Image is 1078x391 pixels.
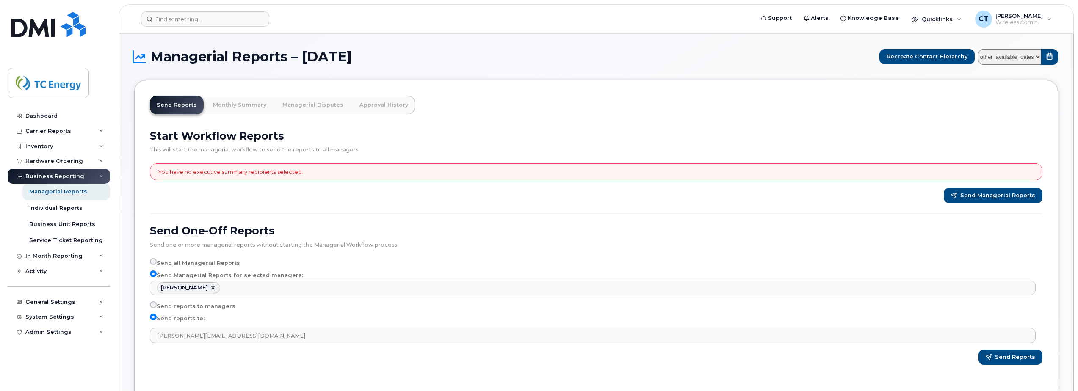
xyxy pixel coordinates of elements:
[150,301,157,308] input: Send reports to managers
[150,258,157,265] input: Send all Managerial Reports
[978,350,1042,365] button: Send Reports
[879,49,975,64] button: Recreate Contact Hierarchy
[150,258,240,268] label: Send all Managerial Reports
[150,142,1042,153] div: This will start the managerial workflow to send the reports to all managers
[1041,354,1072,385] iframe: Messenger Launcher
[150,270,157,277] input: Send Managerial Reports for selected managers:
[150,314,205,324] label: Send reports to:
[150,96,204,114] a: Send Reports
[995,353,1035,361] span: Send Reports
[150,301,235,311] label: Send reports to managers
[161,284,208,291] div: [PERSON_NAME]
[150,328,1036,343] input: example@
[150,237,1042,248] div: Send one or more managerial reports without starting the Managerial Workflow process
[150,129,1042,142] h2: Start Workflow Reports
[353,96,415,114] a: Approval History
[944,188,1042,203] button: Send Managerial Reports
[960,192,1035,199] span: Send Managerial Reports
[158,168,303,176] p: You have no executive summary recipients selected.
[150,224,1042,237] h2: Send One-Off Reports
[887,52,967,61] span: Recreate Contact Hierarchy
[206,96,273,114] a: Monthly Summary
[276,96,350,114] a: Managerial Disputes
[150,50,352,63] span: Managerial Reports – [DATE]
[150,270,303,281] label: Send Managerial Reports for selected managers:
[150,314,157,320] input: Send reports to:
